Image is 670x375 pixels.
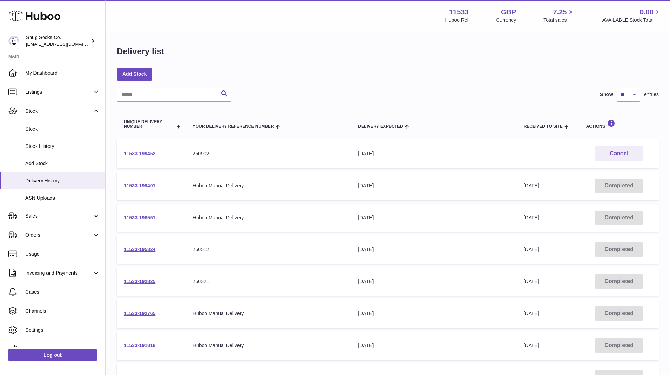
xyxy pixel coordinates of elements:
[445,17,469,24] div: Huboo Ref
[25,143,100,150] span: Stock History
[524,343,539,348] span: [DATE]
[25,195,100,201] span: ASN Uploads
[124,343,155,348] a: 11533-191818
[25,251,100,257] span: Usage
[25,308,100,314] span: Channels
[496,17,516,24] div: Currency
[25,270,92,276] span: Invoicing and Payments
[25,213,92,219] span: Sales
[193,310,344,317] div: Huboo Manual Delivery
[543,17,575,24] span: Total sales
[193,150,344,157] div: 250902
[26,34,89,48] div: Snug Socks Co.
[524,183,539,188] span: [DATE]
[124,279,155,284] a: 11533-192825
[524,124,563,129] span: Received to Site
[8,36,19,46] img: info@snugsocks.co.uk
[25,108,92,114] span: Stock
[25,70,100,76] span: My Dashboard
[124,151,155,156] a: 11533-199452
[358,278,509,285] div: [DATE]
[124,120,172,129] span: Unique Delivery Number
[524,311,539,316] span: [DATE]
[193,182,344,189] div: Huboo Manual Delivery
[640,7,653,17] span: 0.00
[524,279,539,284] span: [DATE]
[449,7,469,17] strong: 11533
[117,46,164,57] h1: Delivery list
[600,91,613,98] label: Show
[25,327,100,333] span: Settings
[358,150,509,157] div: [DATE]
[358,246,509,253] div: [DATE]
[124,183,155,188] a: 11533-199401
[124,215,155,220] a: 11533-198551
[553,7,567,17] span: 7.25
[25,177,100,184] span: Delivery History
[25,289,100,295] span: Cases
[25,346,100,352] span: Returns
[602,7,662,24] a: 0.00 AVAILABLE Stock Total
[501,7,516,17] strong: GBP
[193,214,344,221] div: Huboo Manual Delivery
[193,278,344,285] div: 250321
[124,246,155,252] a: 11533-195824
[644,91,659,98] span: entries
[26,41,103,47] span: [EMAIL_ADDRESS][DOMAIN_NAME]
[543,7,575,24] a: 7.25 Total sales
[358,182,509,189] div: [DATE]
[602,17,662,24] span: AVAILABLE Stock Total
[358,124,403,129] span: Delivery Expected
[25,160,100,167] span: Add Stock
[595,146,643,161] button: Cancel
[524,215,539,220] span: [DATE]
[25,126,100,132] span: Stock
[586,119,652,129] div: Actions
[124,311,155,316] a: 11533-192765
[193,124,274,129] span: Your Delivery Reference Number
[193,246,344,253] div: 250512
[8,349,97,361] a: Log out
[25,232,92,238] span: Orders
[524,246,539,252] span: [DATE]
[358,310,509,317] div: [DATE]
[117,68,152,80] a: Add Stock
[358,214,509,221] div: [DATE]
[25,89,92,95] span: Listings
[193,342,344,349] div: Huboo Manual Delivery
[358,342,509,349] div: [DATE]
